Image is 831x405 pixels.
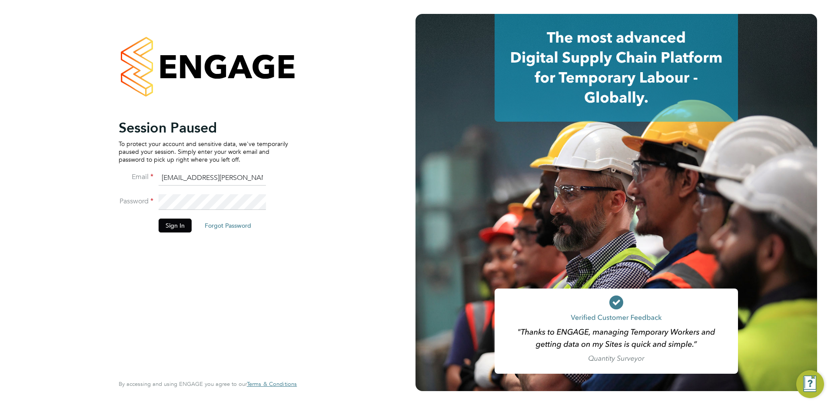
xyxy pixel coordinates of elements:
h2: Session Paused [119,119,288,136]
input: Enter your work email... [159,170,266,186]
button: Engage Resource Center [796,370,824,398]
span: By accessing and using ENGAGE you agree to our [119,380,297,388]
label: Email [119,173,153,182]
button: Sign In [159,219,192,232]
label: Password [119,197,153,206]
button: Forgot Password [198,219,258,232]
span: Terms & Conditions [247,380,297,388]
p: To protect your account and sensitive data, we've temporarily paused your session. Simply enter y... [119,140,288,164]
a: Terms & Conditions [247,381,297,388]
